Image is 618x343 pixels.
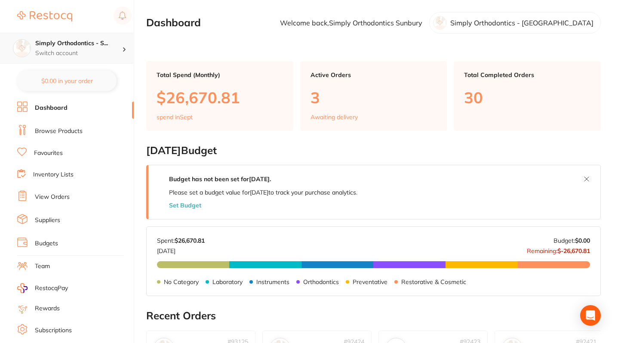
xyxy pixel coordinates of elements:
[553,237,590,244] p: Budget:
[311,71,437,78] p: Active Orders
[353,278,387,285] p: Preventative
[35,284,68,293] span: RestocqPay
[146,310,601,322] h2: Recent Orders
[17,11,72,22] img: Restocq Logo
[303,278,339,285] p: Orthodontics
[34,149,63,158] a: Favourites
[35,304,60,313] a: Rewards
[35,216,60,225] a: Suppliers
[146,61,293,131] a: Total Spend (Monthly)$26,670.81spend inSept
[35,127,83,136] a: Browse Products
[212,278,243,285] p: Laboratory
[157,89,283,106] p: $26,670.81
[17,283,28,293] img: RestocqPay
[35,39,122,48] h4: Simply Orthodontics - Sunbury
[35,49,122,58] p: Switch account
[575,237,590,244] strong: $0.00
[169,189,357,196] p: Please set a budget value for [DATE] to track your purchase analytics.
[35,262,50,271] a: Team
[401,278,466,285] p: Restorative & Cosmetic
[35,239,58,248] a: Budgets
[557,247,590,255] strong: $-26,670.81
[146,145,601,157] h2: [DATE] Budget
[300,61,447,131] a: Active Orders3Awaiting delivery
[169,202,201,209] button: Set Budget
[464,89,590,106] p: 30
[33,170,74,179] a: Inventory Lists
[13,40,31,57] img: Simply Orthodontics - Sunbury
[157,114,193,121] p: spend in Sept
[454,61,601,131] a: Total Completed Orders30
[17,6,72,26] a: Restocq Logo
[17,71,117,91] button: $0.00 in your order
[527,244,590,254] p: Remaining:
[35,104,68,112] a: Dashboard
[35,326,72,335] a: Subscriptions
[311,89,437,106] p: 3
[311,114,358,121] p: Awaiting delivery
[256,278,289,285] p: Instruments
[450,19,593,27] p: Simply Orthodontics - [GEOGRAPHIC_DATA]
[157,244,205,254] p: [DATE]
[580,305,601,326] div: Open Intercom Messenger
[175,237,205,244] strong: $26,670.81
[157,71,283,78] p: Total Spend (Monthly)
[35,193,70,201] a: View Orders
[146,17,201,29] h2: Dashboard
[280,19,422,27] p: Welcome back, Simply Orthodontics Sunbury
[157,237,205,244] p: Spent:
[464,71,590,78] p: Total Completed Orders
[164,278,199,285] p: No Category
[169,175,271,183] strong: Budget has not been set for [DATE] .
[17,283,68,293] a: RestocqPay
